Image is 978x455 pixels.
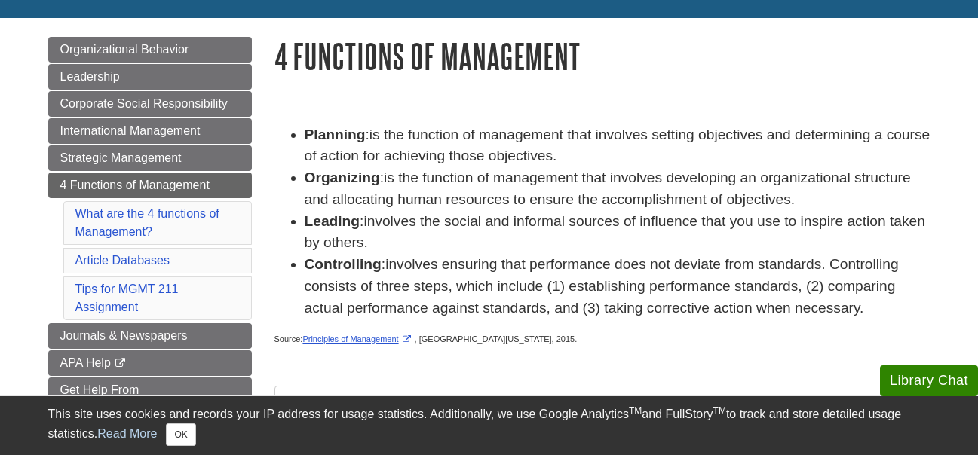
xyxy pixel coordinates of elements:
[75,207,219,238] a: What are the 4 functions of Management?
[60,179,210,191] span: 4 Functions of Management
[48,323,252,349] a: Journals & Newspapers
[60,124,201,137] span: International Management
[48,37,252,421] div: Guide Page Menu
[305,124,930,168] li: :
[48,350,252,376] a: APA Help
[75,254,170,267] a: Article Databases
[305,213,360,229] strong: Leading
[48,118,252,144] a: International Management
[60,383,163,414] span: Get Help From [PERSON_NAME]!
[48,37,252,63] a: Organizational Behavior
[275,386,930,426] h2: Article Databases
[60,151,182,164] span: Strategic Management
[75,282,179,313] a: Tips for MGMT 211 Assignment
[305,127,366,142] strong: Planning
[48,405,930,446] div: This site uses cookies and records your IP address for usage statistics. Additionally, we use Goo...
[302,334,414,344] a: Link opens in new window
[60,97,228,110] span: Corporate Social Responsibility
[305,256,899,316] span: involves ensuring that performance does not deviate from standards. Controlling consists of three...
[305,211,930,255] li: :
[60,43,189,56] span: Organizational Behavior
[114,359,127,368] i: This link opens in a new window
[60,329,188,342] span: Journals & Newspapers
[305,256,382,272] strong: Controlling
[305,169,911,207] span: is the function of management that involves developing an organizational structure and allocating...
[97,427,157,440] a: Read More
[880,365,978,396] button: Library Chat
[305,167,930,211] li: :
[274,37,930,75] h1: 4 Functions of Management
[48,173,252,198] a: 4 Functions of Management
[305,169,380,185] strong: Organizing
[305,127,930,164] span: is the function of management that involves setting objectives and determining a course of action...
[48,377,252,421] a: Get Help From [PERSON_NAME]!
[629,405,642,416] sup: TM
[60,70,120,83] span: Leadership
[274,334,578,344] span: Source: , [GEOGRAPHIC_DATA][US_STATE], 2015.
[48,145,252,171] a: Strategic Management
[48,91,252,117] a: Corporate Social Responsibility
[713,405,726,416] sup: TM
[166,423,195,446] button: Close
[305,213,925,251] span: involves the social and informal sources of influence that you use to inspire action taken by oth...
[48,64,252,90] a: Leadership
[305,254,930,319] li: :
[60,356,111,369] span: APA Help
